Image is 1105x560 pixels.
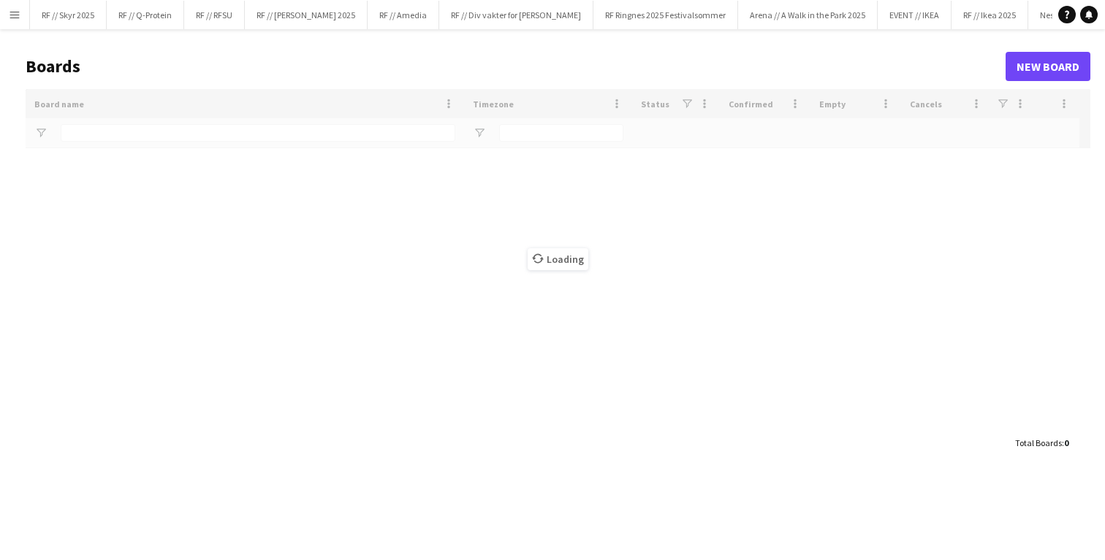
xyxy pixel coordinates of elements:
[1015,437,1062,448] span: Total Boards
[107,1,184,29] button: RF // Q-Protein
[1028,1,1095,29] button: Nestle 2025
[368,1,439,29] button: RF // Amedia
[878,1,952,29] button: EVENT // IKEA
[439,1,593,29] button: RF // Div vakter for [PERSON_NAME]
[952,1,1028,29] button: RF // Ikea 2025
[245,1,368,29] button: RF // [PERSON_NAME] 2025
[528,248,588,270] span: Loading
[1015,429,1068,457] div: :
[30,1,107,29] button: RF // Skyr 2025
[738,1,878,29] button: Arena // A Walk in the Park 2025
[1064,437,1068,448] span: 0
[593,1,738,29] button: RF Ringnes 2025 Festivalsommer
[26,55,1006,77] h1: Boards
[1006,52,1090,81] a: New Board
[184,1,245,29] button: RF // RFSU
